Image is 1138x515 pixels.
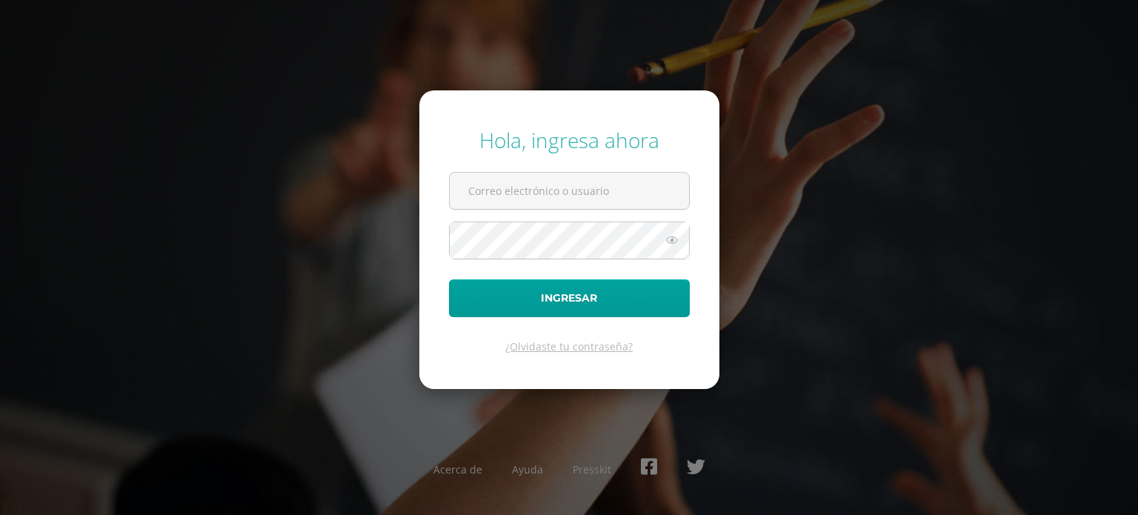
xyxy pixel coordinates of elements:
a: ¿Olvidaste tu contraseña? [505,339,633,353]
button: Ingresar [449,279,690,317]
a: Presskit [573,462,611,476]
a: Acerca de [433,462,482,476]
a: Ayuda [512,462,543,476]
input: Correo electrónico o usuario [450,173,689,209]
div: Hola, ingresa ahora [449,126,690,154]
